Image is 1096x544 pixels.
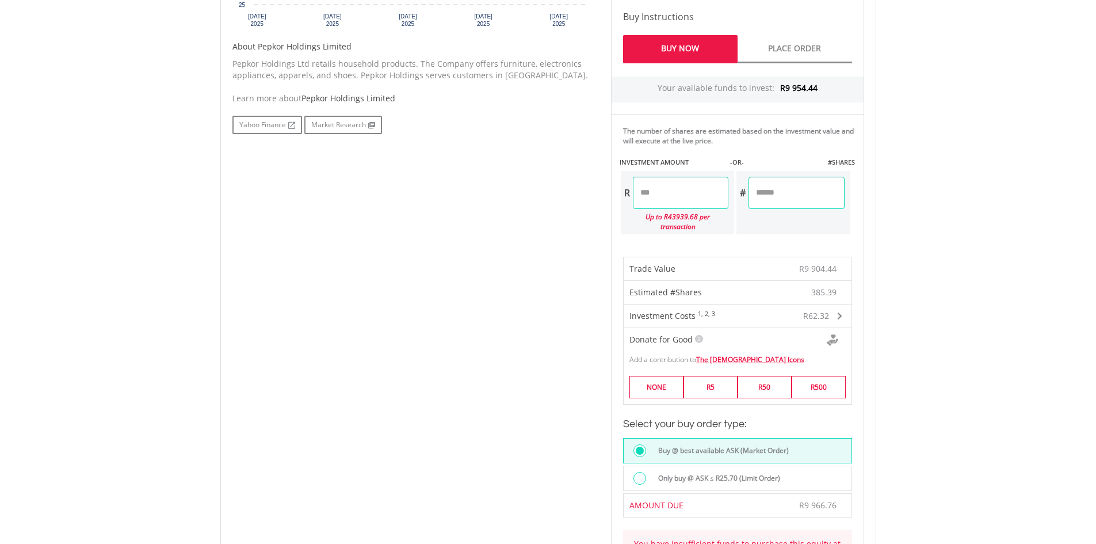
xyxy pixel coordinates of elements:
p: Pepkor Holdings Ltd retails household products. The Company offers furniture, electronics applian... [232,58,594,81]
span: 385.39 [811,287,837,298]
text: [DATE] 2025 [399,13,417,27]
span: Pepkor Holdings Limited [301,93,395,104]
label: NONE [629,376,683,398]
div: The number of shares are estimated based on the investment value and will execute at the live price. [623,126,859,146]
label: INVESTMENT AMOUNT [620,158,689,167]
div: Add a contribution to [624,349,851,364]
span: R62.32 [803,310,829,321]
label: Only buy @ ASK ≤ R25.70 (Limit Order) [651,472,780,485]
label: R50 [738,376,792,398]
label: #SHARES [828,158,855,167]
label: R500 [792,376,846,398]
label: R5 [683,376,738,398]
span: Investment Costs [629,310,696,321]
span: Estimated #Shares [629,287,702,298]
a: Buy Now [623,35,738,63]
h3: Select your buy order type: [623,416,852,432]
label: -OR- [730,158,744,167]
a: Place Order [738,35,852,63]
a: The [DEMOGRAPHIC_DATA] Icons [696,355,804,364]
div: Your available funds to invest: [612,77,864,102]
div: # [736,177,749,209]
text: [DATE] 2025 [247,13,266,27]
label: Buy @ best available ASK (Market Order) [651,444,789,457]
text: [DATE] 2025 [474,13,492,27]
text: [DATE] 2025 [549,13,568,27]
div: Up to R43939.68 per transaction [621,209,729,234]
h5: About Pepkor Holdings Limited [232,41,594,52]
a: Yahoo Finance [232,116,302,134]
span: AMOUNT DUE [629,500,683,511]
span: R9 954.44 [780,82,818,93]
a: Market Research [304,116,382,134]
div: Learn more about [232,93,594,104]
span: R9 966.76 [799,500,837,511]
div: R [621,177,633,209]
text: [DATE] 2025 [323,13,342,27]
h4: Buy Instructions [623,10,852,24]
sup: 1, 2, 3 [698,310,715,318]
span: Donate for Good [629,334,693,345]
span: R9 904.44 [799,263,837,274]
img: Donte For Good [827,334,838,346]
span: Trade Value [629,263,675,274]
text: 25 [238,2,245,8]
